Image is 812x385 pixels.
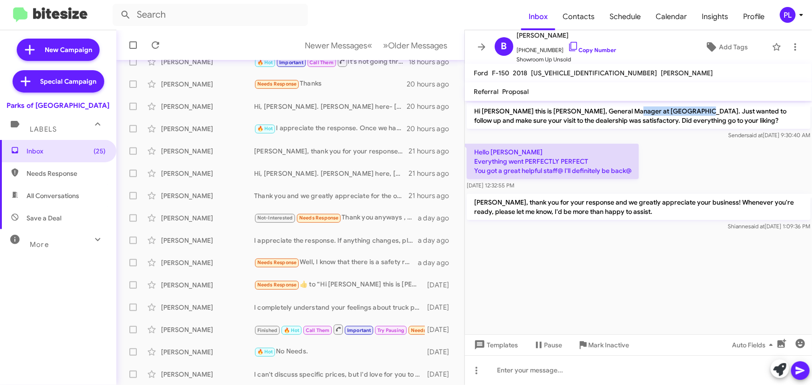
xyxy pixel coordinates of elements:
[161,303,254,312] div: [PERSON_NAME]
[13,70,104,93] a: Special Campaign
[589,337,630,353] span: Mark Inactive
[257,327,278,333] span: Finished
[467,194,811,220] p: [PERSON_NAME], thank you for your response and we greatly appreciate your business! Whenever you'...
[407,102,457,111] div: 20 hours ago
[254,191,409,200] div: Thank you and we greatly appreciate for the opportunity to earn your business.
[728,132,810,139] span: Sender [DATE] 9:30:40 AM
[521,3,555,30] a: Inbox
[306,327,330,333] span: Call Them
[736,3,772,30] a: Profile
[254,236,418,245] div: I appreciate the response. If anything changes, please let us know!
[254,346,425,357] div: No Needs.
[568,46,617,53] a: Copy Number
[728,223,810,230] span: Shianne [DATE] 1:09:36 PM
[279,60,303,66] span: Important
[161,213,254,223] div: [PERSON_NAME]
[383,40,389,51] span: »
[30,125,57,133] span: Labels
[719,39,748,55] span: Add Tags
[17,39,100,61] a: New Campaign
[517,30,617,41] span: [PERSON_NAME]
[411,327,450,333] span: Needs Response
[748,223,765,230] span: said at
[257,60,273,66] span: 🔥 Hot
[254,370,425,379] div: I can't discuss specific prices, but I'd love for you to visit the dealership. We can assess your...
[409,146,457,156] div: 21 hours ago
[45,45,92,54] span: New Campaign
[780,7,796,23] div: PL
[254,56,409,67] div: It's not going through let me text you in our other system!
[409,191,457,200] div: 21 hours ago
[27,191,79,200] span: All Conversations
[602,3,648,30] a: Schedule
[503,87,529,96] span: Proposal
[517,55,617,64] span: Showroom Up Unsold
[161,102,254,111] div: [PERSON_NAME]
[257,81,297,87] span: Needs Response
[161,325,254,334] div: [PERSON_NAME]
[161,57,254,66] div: [PERSON_NAME]
[407,124,457,133] div: 20 hours ago
[531,69,658,77] span: [US_VEHICLE_IDENTIFICATION_NUMBER]
[517,41,617,55] span: [PHONE_NUMBER]
[694,3,736,30] a: Insights
[501,39,507,54] span: B
[389,40,448,51] span: Older Messages
[467,144,639,179] p: Hello [PERSON_NAME] Everything went PERFECTLY PERFECT You got a great helpful staff@ I'll definit...
[368,40,373,51] span: «
[347,327,371,333] span: Important
[425,303,457,312] div: [DATE]
[113,4,308,26] input: Search
[7,101,110,110] div: Parks of [GEOGRAPHIC_DATA]
[425,280,457,290] div: [DATE]
[474,69,489,77] span: Ford
[254,303,425,312] div: I completely understand your feelings about truck pricing. Let's focus on evaluating your F-150 f...
[161,191,254,200] div: [PERSON_NAME]
[254,257,418,268] div: Well, I know that there is a safety recall, and I don't think you can sell them right now correct...
[570,337,637,353] button: Mark Inactive
[378,36,453,55] button: Next
[161,370,254,379] div: [PERSON_NAME]
[161,258,254,267] div: [PERSON_NAME]
[254,79,407,89] div: Thanks
[40,77,97,86] span: Special Campaign
[254,102,407,111] div: Hi, [PERSON_NAME]. [PERSON_NAME] here- [PERSON_NAME]'s assistant. I appreciate your response and ...
[27,213,61,223] span: Save a Deal
[161,280,254,290] div: [PERSON_NAME]
[684,39,767,55] button: Add Tags
[409,169,457,178] div: 21 hours ago
[377,327,404,333] span: Try Pausing
[472,337,518,353] span: Templates
[161,124,254,133] div: [PERSON_NAME]
[300,36,453,55] nav: Page navigation example
[257,215,293,221] span: Not-Interested
[418,213,457,223] div: a day ago
[284,327,300,333] span: 🔥 Hot
[27,169,106,178] span: Needs Response
[467,182,514,189] span: [DATE] 12:32:55 PM
[648,3,694,30] span: Calendar
[299,215,339,221] span: Needs Response
[257,259,297,266] span: Needs Response
[418,236,457,245] div: a day ago
[161,169,254,178] div: [PERSON_NAME]
[425,325,457,334] div: [DATE]
[161,146,254,156] div: [PERSON_NAME]
[418,258,457,267] div: a day ago
[467,103,811,129] p: Hi [PERSON_NAME] this is [PERSON_NAME], General Manager at [GEOGRAPHIC_DATA]. Just wanted to foll...
[254,279,425,290] div: ​👍​ to “ Hi [PERSON_NAME] this is [PERSON_NAME], General Manager at [GEOGRAPHIC_DATA]. Just wante...
[254,123,407,134] div: I appreciate the response. Once we have the vehicle that firs your needs, we'll be in touch.
[257,349,273,355] span: 🔥 Hot
[161,236,254,245] div: [PERSON_NAME]
[254,146,409,156] div: [PERSON_NAME], thank you for your response and we greatly appreciate your business! Whenever you'...
[254,324,425,335] div: Yes, I'm Coming in to test drive, I spoke to a salesperson earlier [DATE], they said a vehicle ma...
[30,240,49,249] span: More
[409,57,457,66] div: 18 hours ago
[492,69,510,77] span: F-150
[555,3,602,30] a: Contacts
[257,126,273,132] span: 🔥 Hot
